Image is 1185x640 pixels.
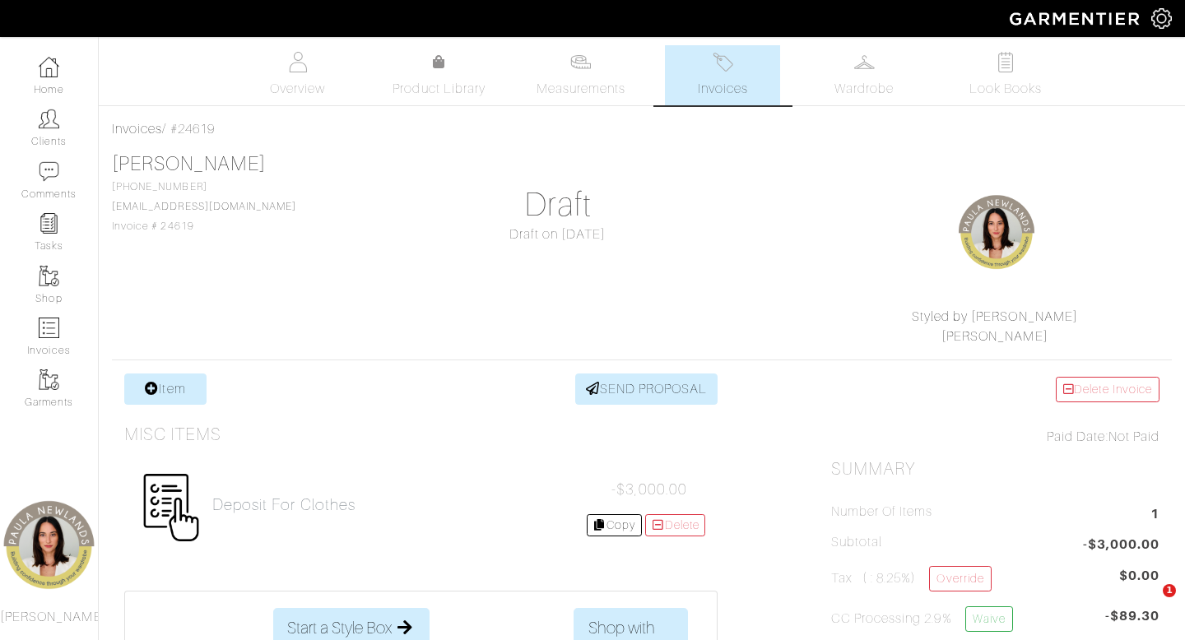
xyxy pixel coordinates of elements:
img: wardrobe-487a4870c1b7c33e795ec22d11cfc2ed9d08956e64fb3008fe2437562e282088.svg [854,52,875,72]
span: -$3,000.00 [611,481,687,498]
h5: CC Processing 2.9% [831,606,1013,632]
a: Wardrobe [806,45,922,105]
img: garments-icon-b7da505a4dc4fd61783c78ac3ca0ef83fa9d6f193b1c9dc38574b1d14d53ca28.png [39,369,59,390]
a: Invoices [665,45,780,105]
a: Delete [645,514,706,536]
img: dashboard-icon-dbcd8f5a0b271acd01030246c82b418ddd0df26cd7fceb0bd07c9910d44c42f6.png [39,57,59,77]
a: SEND PROPOSAL [575,373,718,405]
span: 1 [1163,584,1176,597]
img: garmentier-logo-header-white-b43fb05a5012e4ada735d5af1a66efaba907eab6374d6393d1fbf88cb4ef424d.png [1001,4,1151,33]
img: garments-icon-b7da505a4dc4fd61783c78ac3ca0ef83fa9d6f193b1c9dc38574b1d14d53ca28.png [39,266,59,286]
a: Invoices [112,122,162,137]
img: G5YpQHtSh9DPfYJJnrefozYG.png [955,192,1038,274]
span: -$89.30 [1105,606,1159,638]
iframe: Intercom live chat [1129,584,1169,624]
img: measurements-466bbee1fd09ba9460f595b01e5d73f9e2bff037440d3c8f018324cb6cdf7a4a.svg [570,52,591,72]
img: todo-9ac3debb85659649dc8f770b8b6100bb5dab4b48dedcbae339e5042a72dfd3cc.svg [996,52,1016,72]
h2: Summary [831,459,1159,480]
img: gear-icon-white-bd11855cb880d31180b6d7d6211b90ccbf57a29d726f0c71d8c61bd08dd39cc2.png [1151,8,1172,29]
span: -$3,000.00 [1083,535,1160,557]
a: Measurements [523,45,639,105]
a: Look Books [948,45,1063,105]
span: Look Books [969,79,1043,99]
div: / #24619 [112,119,1172,139]
h5: Number of Items [831,504,933,520]
span: $0.00 [1119,566,1159,586]
h3: Misc Items [124,424,222,445]
h1: Draft [393,185,722,225]
img: orders-27d20c2124de7fd6de4e0e44c1d41de31381a507db9b33961299e4e07d508b8c.svg [713,52,733,72]
span: Overview [270,79,325,99]
h5: Subtotal [831,535,882,550]
a: [EMAIL_ADDRESS][DOMAIN_NAME] [112,201,296,212]
h5: Tax ( : 8.25%) [831,566,992,591]
a: Copy [587,514,642,536]
span: Measurements [537,79,626,99]
a: Overview [240,45,355,105]
span: Product Library [393,79,486,99]
div: Not Paid [831,427,1159,447]
img: orders-icon-0abe47150d42831381b5fb84f609e132dff9fe21cb692f30cb5eec754e2cba89.png [39,318,59,338]
a: Product Library [382,53,497,99]
span: Invoices [698,79,748,99]
span: [PHONE_NUMBER] Invoice # 24619 [112,181,296,232]
a: Styled by [PERSON_NAME] [912,309,1078,324]
a: Delete Invoice [1056,377,1159,402]
a: Deposit for clothes [212,495,355,514]
a: [PERSON_NAME] [112,153,266,174]
span: Wardrobe [834,79,894,99]
span: 1 [1150,504,1159,526]
img: reminder-icon-8004d30b9f0a5d33ae49ab947aed9ed385cf756f9e5892f1edd6e32f2345188e.png [39,213,59,234]
span: Paid Date: [1047,429,1108,444]
img: comment-icon-a0a6a9ef722e966f86d9cbdc48e553b5cf19dbc54f86b18d962a5391bc8f6eb6.png [39,161,59,182]
a: [PERSON_NAME] [941,329,1048,344]
img: Womens_Miscellaneous-d673f60aaa87559a6952b59d05bf1b3a3b9c20a1534f02d223eac102529ca4c9.png [137,473,206,542]
div: Draft on [DATE] [393,225,722,244]
img: basicinfo-40fd8af6dae0f16599ec9e87c0ef1c0a1fdea2edbe929e3d69a839185d80c458.svg [287,52,308,72]
a: Item [124,373,207,405]
span: Start a Style Box [287,615,392,640]
a: Waive [965,606,1013,632]
a: Override [929,566,991,591]
img: clients-icon-6bae9207a08558b7cb47a8932f037763ab4055f8c8b6bfacd5dc20c3e0201464.png [39,109,59,129]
